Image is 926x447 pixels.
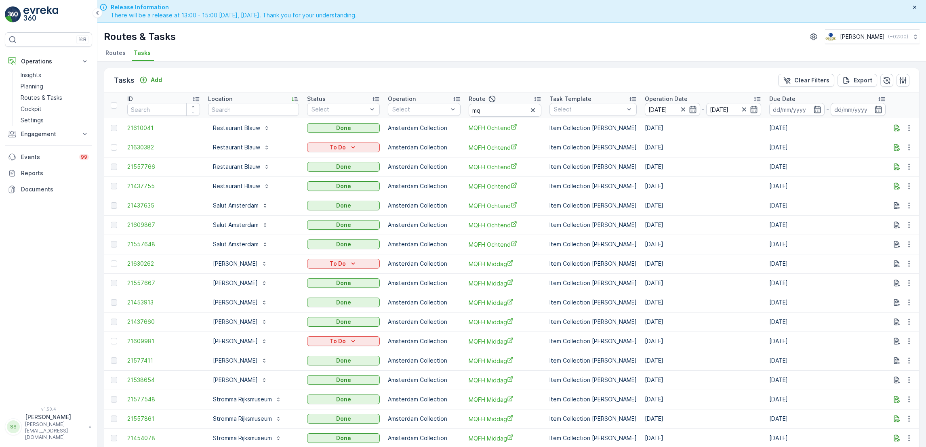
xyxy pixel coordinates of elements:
[336,415,351,423] p: Done
[641,332,765,351] td: [DATE]
[469,163,541,171] a: MQFH Ochtend
[388,240,461,248] p: Amsterdam Collection
[469,298,541,307] a: MQFH Middag
[469,182,541,191] a: MQFH Ochtend
[136,75,165,85] button: Add
[549,260,637,268] p: Item Collection [PERSON_NAME]
[307,201,380,210] button: Done
[469,434,541,443] a: MQFH Middag
[127,221,200,229] a: 21609867
[25,421,85,441] p: [PERSON_NAME][EMAIL_ADDRESS][DOMAIN_NAME]
[127,298,200,306] a: 21453913
[840,33,885,41] p: [PERSON_NAME]
[549,415,637,423] p: Item Collection [PERSON_NAME]
[213,221,259,229] p: Salut Amsterdam
[127,260,200,268] span: 21630262
[208,315,272,328] button: [PERSON_NAME]
[469,395,541,404] a: MQFH Middag
[554,105,624,113] p: Select
[127,124,200,132] a: 21610041
[336,298,351,306] p: Done
[641,409,765,428] td: [DATE]
[641,273,765,293] td: [DATE]
[127,95,133,103] p: ID
[21,105,42,113] p: Cockpit
[469,124,541,132] span: MQFH Ochtend
[549,434,637,442] p: Item Collection [PERSON_NAME]
[307,375,380,385] button: Done
[208,95,232,103] p: Location
[213,163,260,171] p: Restaurant Blauw
[469,415,541,423] a: MQFH Middag
[127,357,200,365] a: 21577411
[549,221,637,229] p: Item Collection [PERSON_NAME]
[213,279,258,287] p: [PERSON_NAME]
[549,357,637,365] p: Item Collection [PERSON_NAME]
[641,196,765,215] td: [DATE]
[469,95,486,103] p: Route
[208,277,272,290] button: [PERSON_NAME]
[208,122,275,134] button: Restaurant Blauw
[769,95,796,103] p: Due Date
[549,395,637,403] p: Item Collection [PERSON_NAME]
[388,337,461,345] p: Amsterdam Collection
[127,318,200,326] span: 21437660
[213,434,272,442] p: Stromma Rijksmuseum
[307,123,380,133] button: Done
[388,357,461,365] p: Amsterdam Collection
[825,29,920,44] button: [PERSON_NAME](+02:00)
[111,144,117,151] div: Toggle Row Selected
[111,319,117,325] div: Toggle Row Selected
[127,143,200,151] span: 21630382
[831,103,886,116] input: dd/mm/yyyy
[127,279,200,287] span: 21557667
[213,395,272,403] p: Stromma Rijksmuseum
[469,260,541,268] span: MQFH Middag
[5,413,92,441] button: SS[PERSON_NAME][PERSON_NAME][EMAIL_ADDRESS][DOMAIN_NAME]
[307,317,380,327] button: Done
[336,201,351,210] p: Done
[127,182,200,190] span: 21437755
[104,30,176,43] p: Routes & Tasks
[469,143,541,152] a: MQFH Ochtend
[330,143,346,151] p: To Do
[388,279,461,287] p: Amsterdam Collection
[21,130,76,138] p: Engagement
[641,390,765,409] td: [DATE]
[388,298,461,306] p: Amsterdam Collection
[111,125,117,131] div: Toggle Row Selected
[127,201,200,210] a: 21437635
[641,254,765,273] td: [DATE]
[549,182,637,190] p: Item Collection [PERSON_NAME]
[307,143,380,152] button: To Do
[336,395,351,403] p: Done
[825,32,837,41] img: basis-logo_rgb2x.png
[336,182,351,190] p: Done
[765,254,890,273] td: [DATE]
[213,415,272,423] p: Stromma Rijksmuseum
[25,413,85,421] p: [PERSON_NAME]
[208,432,286,445] button: Stromma Rijksmuseum
[127,376,200,384] a: 21538654
[641,312,765,332] td: [DATE]
[111,280,117,286] div: Toggle Row Selected
[702,105,705,114] p: -
[706,103,762,116] input: dd/mm/yyyy
[127,395,200,403] a: 21577548
[307,259,380,269] button: To Do
[151,76,162,84] p: Add
[111,260,117,267] div: Toggle Row Selected
[111,435,117,441] div: Toggle Row Selected
[17,103,92,115] a: Cockpit
[208,180,275,193] button: Restaurant Blauw
[21,82,43,90] p: Planning
[549,376,637,384] p: Item Collection [PERSON_NAME]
